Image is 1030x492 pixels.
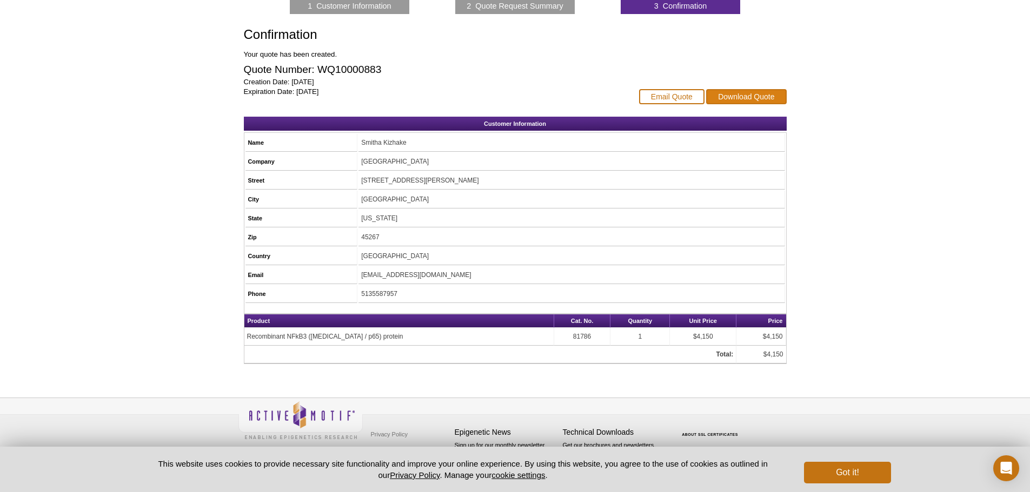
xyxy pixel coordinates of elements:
[244,77,628,97] p: Creation Date: [DATE] Expiration Date: [DATE]
[736,314,786,328] th: Price
[554,328,610,346] td: 81786
[563,441,666,468] p: Get our brochures and newsletters, or request them by mail.
[248,157,355,166] h5: Company
[358,134,785,152] td: Smitha Kizhake
[358,228,785,246] td: 45267
[467,1,563,11] a: 2 Quote Request Summary
[358,247,785,265] td: [GEOGRAPHIC_DATA]
[554,314,610,328] th: Cat. No.
[244,117,787,131] h2: Customer Information
[248,232,355,242] h5: Zip
[139,458,787,481] p: This website uses cookies to provide necessary site functionality and improve your online experie...
[491,470,545,480] button: cookie settings
[244,328,554,346] td: Recombinant NFkB3 ([MEDICAL_DATA] / p65) protein
[670,328,736,346] td: $4,150
[358,285,785,303] td: 5135587957
[639,89,705,104] a: Email Quote
[716,351,734,358] strong: Total:
[993,455,1019,481] div: Open Intercom Messenger
[244,28,628,43] h1: Confirmation
[248,270,355,280] h5: Email
[804,462,891,483] button: Got it!
[358,172,785,190] td: [STREET_ADDRESS][PERSON_NAME]
[248,289,355,299] h5: Phone
[248,251,355,261] h5: Country
[244,314,554,328] th: Product
[248,138,355,147] h5: Name
[358,153,785,171] td: [GEOGRAPHIC_DATA]
[244,50,628,59] p: Your quote has been created.
[368,426,410,442] a: Privacy Policy
[390,470,440,480] a: Privacy Policy
[706,89,786,104] a: Download Quote
[358,210,785,227] td: [US_STATE]
[244,65,628,75] h2: Quote Number: WQ10000883
[308,1,391,11] a: 1 Customer Information
[368,442,425,459] a: Terms & Conditions
[736,328,786,346] td: $4,150
[455,441,557,477] p: Sign up for our monthly newsletter highlighting recent publications in the field of epigenetics.
[610,328,670,346] td: 1
[248,176,355,185] h5: Street
[238,398,363,442] img: Active Motif,
[671,417,752,441] table: Click to Verify - This site chose Symantec SSL for secure e-commerce and confidential communicati...
[563,428,666,437] h4: Technical Downloads
[248,213,355,223] h5: State
[248,194,355,204] h5: City
[610,314,670,328] th: Quantity
[654,1,707,11] a: 3 Confirmation
[358,191,785,208] td: [GEOGRAPHIC_DATA]
[455,428,557,437] h4: Epigenetic News
[736,346,786,363] td: $4,150
[358,266,785,284] td: [EMAIL_ADDRESS][DOMAIN_NAME]
[682,433,738,436] a: ABOUT SSL CERTIFICATES
[670,314,736,328] th: Unit Price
